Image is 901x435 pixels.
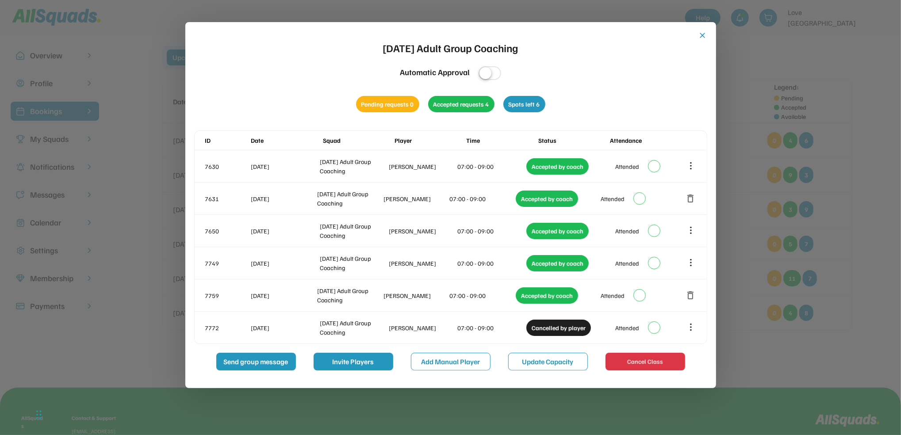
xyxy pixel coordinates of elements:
[615,259,639,268] div: Attended
[205,162,249,171] div: 7630
[383,291,448,300] div: [PERSON_NAME]
[508,353,588,370] button: Update Capacity
[251,323,318,332] div: [DATE]
[314,353,393,370] button: Invite Players
[251,259,318,268] div: [DATE]
[356,96,419,112] div: Pending requests 0
[205,194,249,203] div: 7631
[615,226,639,236] div: Attended
[389,259,456,268] div: [PERSON_NAME]
[450,194,514,203] div: 07:00 - 09:00
[428,96,495,112] div: Accepted requests 4
[610,136,680,145] div: Attendance
[383,194,448,203] div: [PERSON_NAME]
[516,287,578,304] div: Accepted by coach
[526,223,589,239] div: Accepted by coach
[389,162,456,171] div: [PERSON_NAME]
[615,162,639,171] div: Attended
[320,318,387,337] div: [DATE] Adult Group Coaching
[320,221,387,240] div: [DATE] Adult Group Coaching
[601,194,625,203] div: Attended
[389,226,456,236] div: [PERSON_NAME]
[317,286,382,305] div: [DATE] Adult Group Coaching
[216,353,296,370] button: Send group message
[251,226,318,236] div: [DATE]
[251,162,318,171] div: [DATE]
[503,96,545,112] div: Spots left 6
[205,323,249,332] div: 7772
[323,136,393,145] div: Squad
[389,323,456,332] div: [PERSON_NAME]
[458,323,525,332] div: 07:00 - 09:00
[601,291,625,300] div: Attended
[516,191,578,207] div: Accepted by coach
[458,226,525,236] div: 07:00 - 09:00
[395,136,464,145] div: Player
[205,291,249,300] div: 7759
[251,136,321,145] div: Date
[458,259,525,268] div: 07:00 - 09:00
[205,226,249,236] div: 7650
[320,157,387,176] div: [DATE] Adult Group Coaching
[538,136,608,145] div: Status
[320,254,387,272] div: [DATE] Adult Group Coaching
[686,193,696,204] button: delete
[606,353,685,370] button: Cancel Class
[317,189,382,208] div: [DATE] Adult Group Coaching
[251,291,316,300] div: [DATE]
[458,162,525,171] div: 07:00 - 09:00
[698,31,707,40] button: close
[686,290,696,301] button: delete
[383,40,518,56] div: [DATE] Adult Group Coaching
[205,136,249,145] div: ID
[450,291,514,300] div: 07:00 - 09:00
[205,259,249,268] div: 7749
[526,158,589,175] div: Accepted by coach
[466,136,536,145] div: Time
[400,66,470,78] div: Automatic Approval
[615,323,639,332] div: Attended
[526,255,589,271] div: Accepted by coach
[411,353,491,370] button: Add Manual Player
[251,194,316,203] div: [DATE]
[526,320,591,336] div: Cancelled by player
